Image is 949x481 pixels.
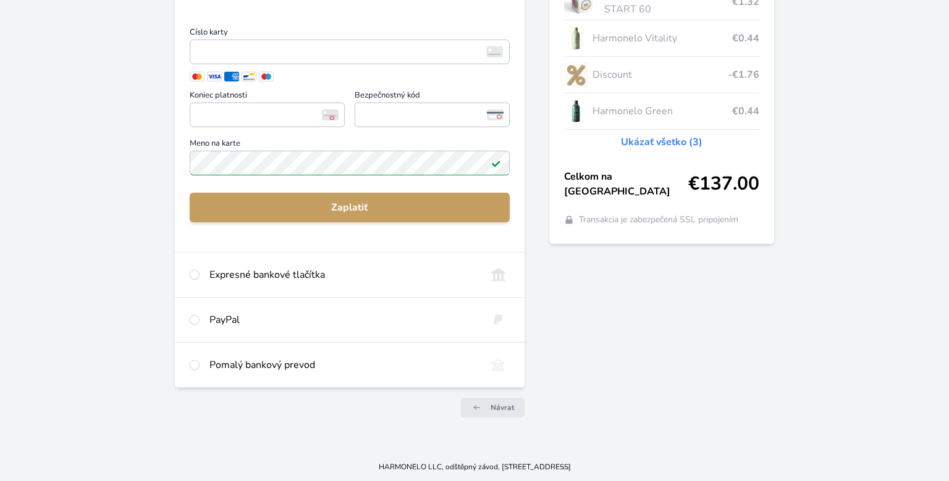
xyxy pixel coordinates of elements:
[593,67,728,82] span: Discount
[593,104,732,119] span: Harmonelo Green
[209,312,477,327] div: PayPal
[200,200,500,215] span: Zaplatiť
[688,173,759,195] span: €137.00
[732,31,759,46] span: €0.44
[732,104,759,119] span: €0.44
[461,398,525,417] a: Návrat
[491,158,501,168] img: Pole je platné
[322,109,339,120] img: Koniec platnosti
[190,91,345,102] span: Koniec platnosti
[209,358,477,372] div: Pomalý bankový prevod
[195,43,504,61] iframe: Iframe pre číslo karty
[190,140,510,151] span: Meno na karte
[487,267,510,282] img: onlineBanking_SK.svg
[593,31,732,46] span: Harmonelo Vitality
[190,193,510,222] button: Zaplatiť
[486,46,503,57] img: card
[360,106,504,123] iframe: Iframe pre bezpečnostný kód
[190,151,510,175] input: Meno na kartePole je platné
[564,169,688,199] span: Celkom na [GEOGRAPHIC_DATA]
[621,135,702,149] a: Ukázať všetko (3)
[564,59,588,90] img: discount-lo.png
[564,23,588,54] img: CLEAN_VITALITY_se_stinem_x-lo.jpg
[487,312,510,327] img: paypal.svg
[209,267,477,282] div: Expresné bankové tlačítka
[491,403,515,412] span: Návrat
[190,28,510,40] span: Číslo karty
[579,214,738,226] span: Transakcia je zabezpečená SSL pripojením
[564,96,588,127] img: CLEAN_GREEN_se_stinem_x-lo.jpg
[355,91,510,102] span: Bezpečnostný kód
[487,358,510,372] img: bankTransfer_IBAN.svg
[195,106,339,123] iframe: Iframe pre deň vypršania platnosti
[728,67,759,82] span: -€1.76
